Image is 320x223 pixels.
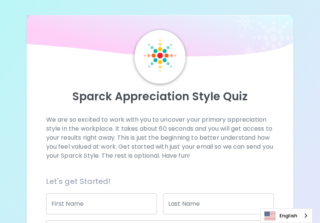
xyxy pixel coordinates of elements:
[143,39,177,72] img: Sparck Logo
[46,115,274,160] p: We are so excited to work with you to uncover your primary appreciation style in the workplace. I...
[27,15,293,60] img: wave
[260,208,312,223] div: Language
[46,175,274,187] h6: Let's get Started!
[260,208,312,223] aside: Language selected: English
[36,90,284,103] p: Sparck Appreciation Style Quiz
[261,209,312,223] a: English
